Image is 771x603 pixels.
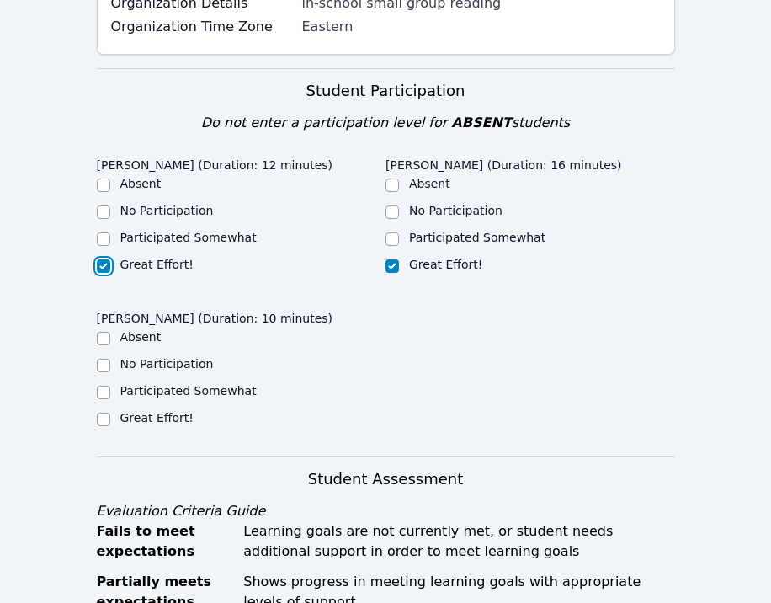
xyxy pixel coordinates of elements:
[302,17,661,37] div: Eastern
[97,150,333,175] legend: [PERSON_NAME] (Duration: 12 minutes)
[409,231,545,244] label: Participated Somewhat
[385,150,622,175] legend: [PERSON_NAME] (Duration: 16 minutes)
[97,79,675,103] h3: Student Participation
[97,467,675,491] h3: Student Assessment
[120,231,257,244] label: Participated Somewhat
[111,17,292,37] label: Organization Time Zone
[97,303,333,328] legend: [PERSON_NAME] (Duration: 10 minutes)
[97,521,234,562] div: Fails to meet expectations
[120,330,162,344] label: Absent
[120,177,162,190] label: Absent
[409,177,450,190] label: Absent
[120,258,194,271] label: Great Effort!
[243,521,674,562] div: Learning goals are not currently met, or student needs additional support in order to meet learni...
[120,357,214,371] label: No Participation
[97,501,675,521] div: Evaluation Criteria Guide
[120,384,257,398] label: Participated Somewhat
[120,411,194,424] label: Great Effort!
[451,115,511,131] span: ABSENT
[409,204,502,217] label: No Participation
[97,113,675,133] div: Do not enter a participation level for students
[120,204,214,217] label: No Participation
[409,258,482,271] label: Great Effort!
